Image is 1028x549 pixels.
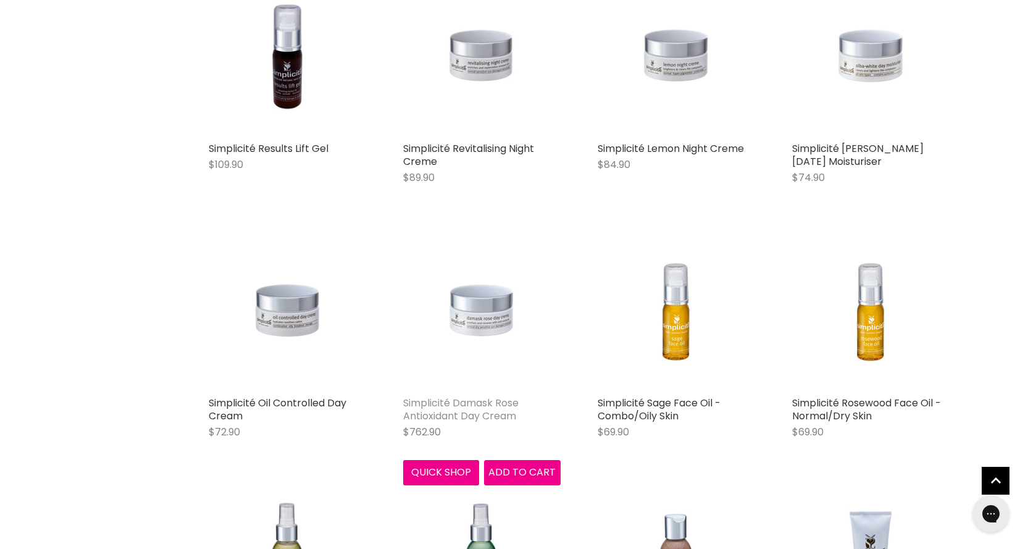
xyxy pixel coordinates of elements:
span: $69.90 [598,425,629,439]
a: Simplicité Revitalising Night Creme [403,141,534,169]
span: $84.90 [598,157,630,172]
span: $762.90 [403,425,441,439]
a: Simplicité Results Lift Gel [209,141,328,156]
span: $109.90 [209,157,243,172]
span: $89.90 [403,170,435,185]
span: Add to cart [488,465,556,479]
a: Simplicité Sage Face Oil - Combo/Oily Skin [598,396,721,423]
img: Simplicité Rosewood Face Oil - Normal/Dry Skin [792,233,950,390]
a: Simplicité [PERSON_NAME][DATE] Moisturiser [792,141,924,169]
a: Simplicité Damask Rose Antioxidant Day Cream [403,396,519,423]
iframe: Gorgias live chat messenger [966,491,1016,537]
button: Add to cart [484,460,561,485]
img: Simplicité Sage Face Oil - Combo/Oily Skin [598,233,755,390]
a: Simplicité Rosewood Face Oil - Normal/Dry Skin [792,396,941,423]
span: $74.90 [792,170,825,185]
img: Simplicité Damask Rose Antioxidant Day Cream [403,233,561,390]
span: $69.90 [792,425,824,439]
span: $72.90 [209,425,240,439]
img: Simplicité Oil Controlled Day Cream [209,233,366,390]
a: Simplicité Oil Controlled Day Cream [209,396,346,423]
a: Simplicité Lemon Night Creme [598,141,744,156]
button: Quick shop [403,460,480,485]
